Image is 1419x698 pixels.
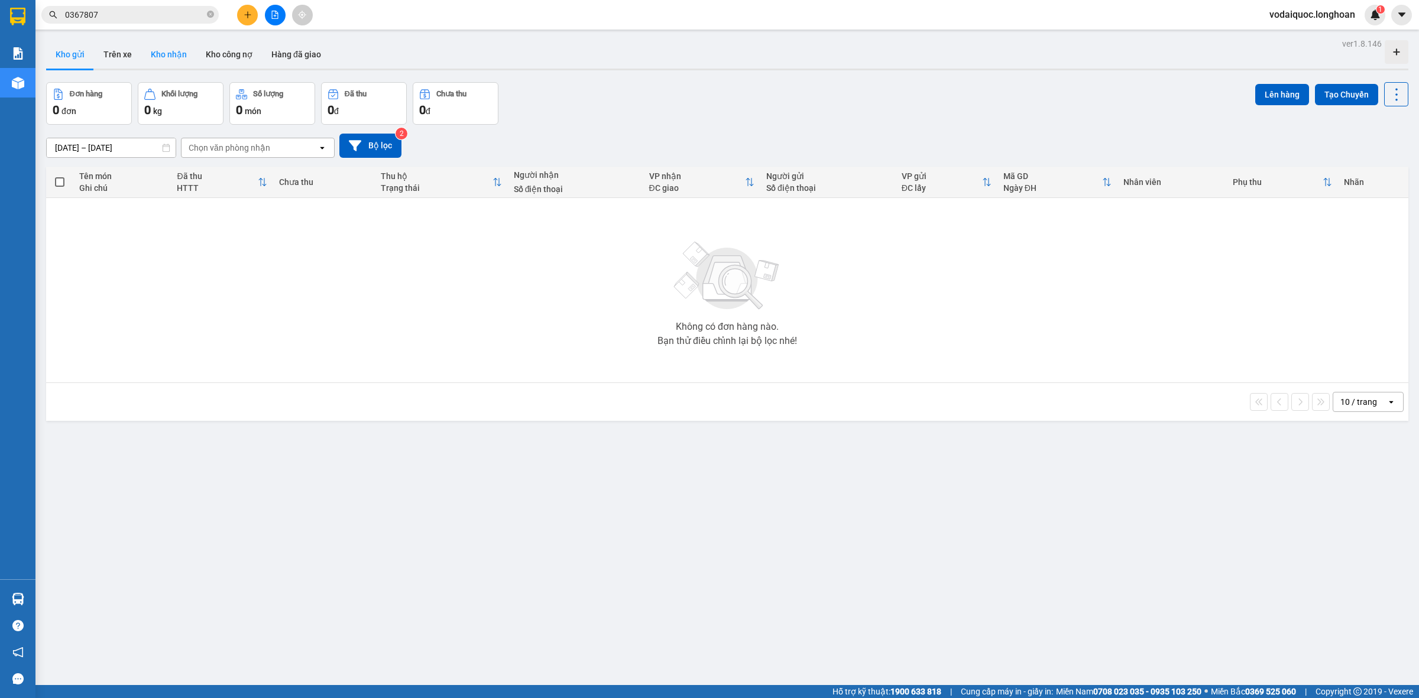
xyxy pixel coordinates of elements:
[12,620,24,631] span: question-circle
[649,183,745,193] div: ĐC giao
[1385,40,1408,64] div: Tạo kho hàng mới
[334,106,339,116] span: đ
[46,82,132,125] button: Đơn hàng0đơn
[279,177,369,187] div: Chưa thu
[1123,177,1221,187] div: Nhân viên
[1397,9,1407,20] span: caret-down
[12,77,24,89] img: warehouse-icon
[1003,183,1102,193] div: Ngày ĐH
[514,170,637,180] div: Người nhận
[1093,687,1201,696] strong: 0708 023 035 - 0935 103 250
[375,167,508,198] th: Toggle SortBy
[1233,177,1322,187] div: Phụ thu
[171,167,273,198] th: Toggle SortBy
[328,103,334,117] span: 0
[196,40,262,69] button: Kho công nợ
[381,171,493,181] div: Thu hộ
[207,9,214,21] span: close-circle
[245,106,261,116] span: món
[1386,397,1396,407] svg: open
[1305,685,1307,698] span: |
[413,82,498,125] button: Chưa thu0đ
[318,143,327,152] svg: open
[896,167,997,198] th: Toggle SortBy
[1003,171,1102,181] div: Mã GD
[676,322,779,332] div: Không có đơn hàng nào.
[244,11,252,19] span: plus
[1227,167,1337,198] th: Toggle SortBy
[1315,84,1378,105] button: Tạo Chuyến
[144,103,151,117] span: 0
[1342,37,1382,50] div: ver 1.8.146
[668,235,786,317] img: svg+xml;base64,PHN2ZyBjbGFzcz0ibGlzdC1wbHVnX19zdmciIHhtbG5zPSJodHRwOi8vd3d3LnczLm9yZy8yMDAwL3N2Zy...
[396,128,407,139] sup: 2
[381,183,493,193] div: Trạng thái
[236,103,242,117] span: 0
[997,167,1117,198] th: Toggle SortBy
[138,82,223,125] button: Khối lượng0kg
[237,5,258,25] button: plus
[94,40,141,69] button: Trên xe
[890,687,941,696] strong: 1900 633 818
[419,103,426,117] span: 0
[321,82,407,125] button: Đã thu0đ
[1260,7,1365,22] span: vodaiquoc.longhoan
[65,8,205,21] input: Tìm tên, số ĐT hoặc mã đơn
[79,183,165,193] div: Ghi chú
[1378,5,1382,14] span: 1
[46,40,94,69] button: Kho gửi
[61,106,76,116] span: đơn
[766,183,890,193] div: Số điện thoại
[189,142,270,154] div: Chọn văn phòng nhận
[161,90,197,98] div: Khối lượng
[766,171,890,181] div: Người gửi
[79,171,165,181] div: Tên món
[253,90,283,98] div: Số lượng
[514,184,637,194] div: Số điện thoại
[12,647,24,658] span: notification
[177,183,257,193] div: HTTT
[426,106,430,116] span: đ
[207,11,214,18] span: close-circle
[436,90,466,98] div: Chưa thu
[298,11,306,19] span: aim
[1245,687,1296,696] strong: 0369 525 060
[229,82,315,125] button: Số lượng0món
[1340,396,1377,408] div: 10 / trang
[262,40,331,69] button: Hàng đã giao
[70,90,102,98] div: Đơn hàng
[12,47,24,60] img: solution-icon
[271,11,279,19] span: file-add
[657,336,797,346] div: Bạn thử điều chỉnh lại bộ lọc nhé!
[1376,5,1385,14] sup: 1
[339,134,401,158] button: Bộ lọc
[1204,689,1208,694] span: ⚪️
[649,171,745,181] div: VP nhận
[177,171,257,181] div: Đã thu
[902,183,982,193] div: ĐC lấy
[10,8,25,25] img: logo-vxr
[292,5,313,25] button: aim
[902,171,982,181] div: VP gửi
[643,167,760,198] th: Toggle SortBy
[950,685,952,698] span: |
[345,90,367,98] div: Đã thu
[1211,685,1296,698] span: Miền Bắc
[1344,177,1402,187] div: Nhãn
[961,685,1053,698] span: Cung cấp máy in - giấy in:
[1370,9,1381,20] img: icon-new-feature
[49,11,57,19] span: search
[832,685,941,698] span: Hỗ trợ kỹ thuật:
[1353,687,1362,696] span: copyright
[265,5,286,25] button: file-add
[12,673,24,684] span: message
[53,103,59,117] span: 0
[12,593,24,605] img: warehouse-icon
[1391,5,1412,25] button: caret-down
[1056,685,1201,698] span: Miền Nam
[47,138,176,157] input: Select a date range.
[1255,84,1309,105] button: Lên hàng
[141,40,196,69] button: Kho nhận
[153,106,162,116] span: kg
